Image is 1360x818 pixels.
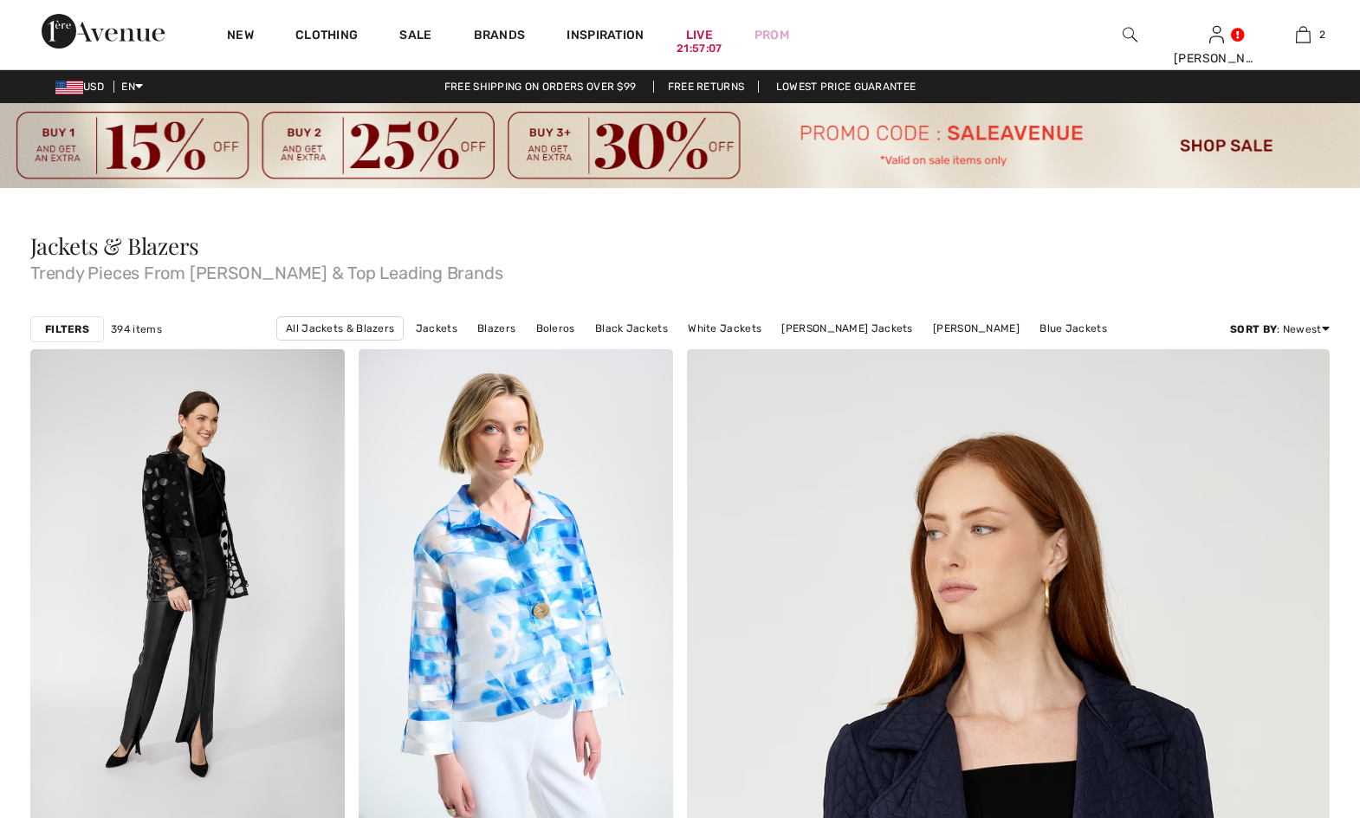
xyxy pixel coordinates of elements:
[1230,323,1277,335] strong: Sort By
[111,321,162,337] span: 394 items
[276,316,404,341] a: All Jackets & Blazers
[407,317,466,340] a: Jackets
[586,317,677,340] a: Black Jackets
[30,257,1330,282] span: Trendy Pieces From [PERSON_NAME] & Top Leading Brands
[55,81,83,94] img: US Dollar
[1230,321,1330,337] div: : Newest
[55,81,111,93] span: USD
[431,81,651,93] a: Free shipping on orders over $99
[528,317,584,340] a: Boleros
[295,28,358,46] a: Clothing
[679,317,770,340] a: White Jackets
[567,28,644,46] span: Inspiration
[677,41,722,57] div: 21:57:07
[1319,27,1325,42] span: 2
[1296,24,1311,45] img: My Bag
[1123,24,1137,45] img: search the website
[1209,26,1224,42] a: Sign In
[45,321,89,337] strong: Filters
[42,14,165,49] img: 1ère Avenue
[474,28,526,46] a: Brands
[227,28,254,46] a: New
[686,26,713,44] a: Live21:57:07
[469,317,524,340] a: Blazers
[924,317,1028,340] a: [PERSON_NAME]
[754,26,789,44] a: Prom
[653,81,760,93] a: Free Returns
[773,317,921,340] a: [PERSON_NAME] Jackets
[1209,24,1224,45] img: My Info
[30,230,199,261] span: Jackets & Blazers
[762,81,930,93] a: Lowest Price Guarantee
[1031,317,1116,340] a: Blue Jackets
[121,81,143,93] span: EN
[1174,49,1259,68] div: [PERSON_NAME]
[1260,24,1345,45] a: 2
[399,28,431,46] a: Sale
